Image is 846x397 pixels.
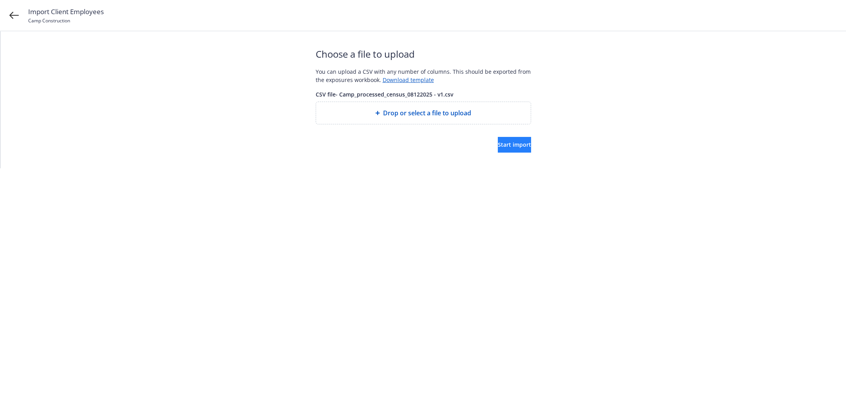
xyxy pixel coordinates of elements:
span: Import Client Employees [28,7,104,17]
span: Camp Construction [28,17,70,24]
span: CSV file - Camp_processed_census_08122025 - v1.csv [316,90,531,98]
button: Start import [498,137,531,153]
span: Drop or select a file to upload [383,108,471,118]
span: Choose a file to upload [316,47,531,61]
div: Drop or select a file to upload [316,102,531,124]
a: Download template [383,76,434,84]
div: You can upload a CSV with any number of columns. This should be exported from the exposures workb... [316,67,531,84]
span: Start import [498,141,531,148]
